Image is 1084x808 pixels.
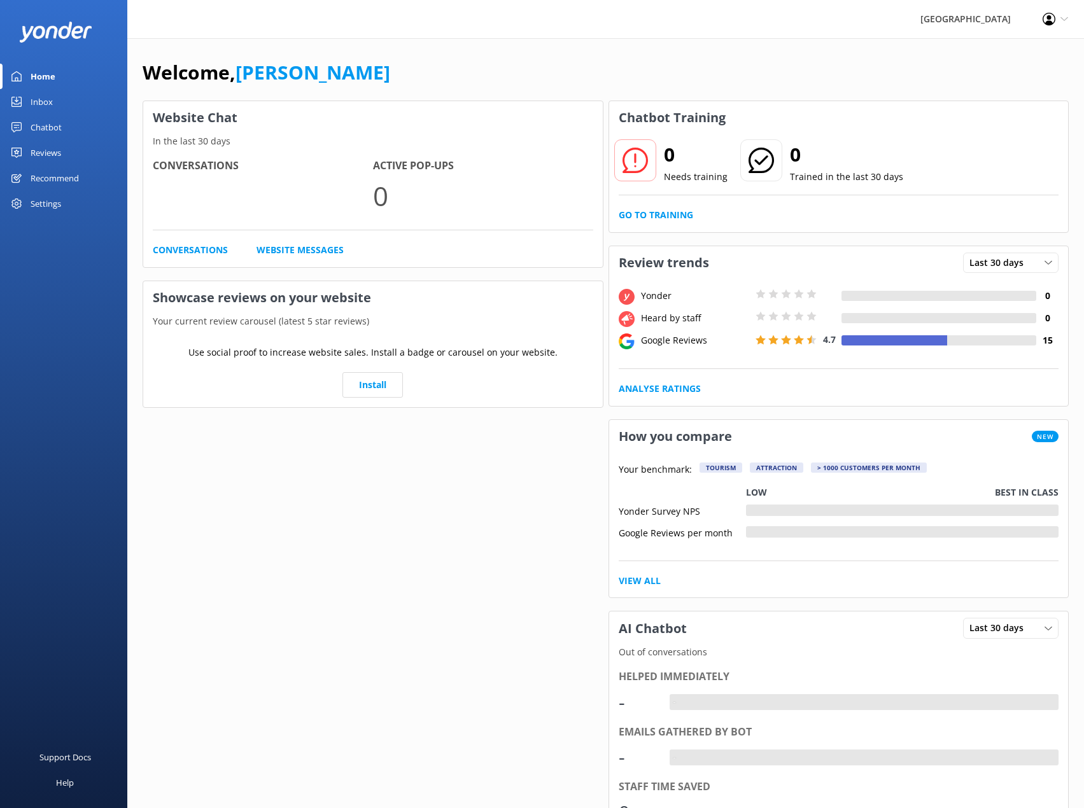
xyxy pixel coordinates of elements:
[619,382,701,396] a: Analyse Ratings
[1032,431,1059,442] span: New
[143,314,603,328] p: Your current review carousel (latest 5 star reviews)
[619,463,692,478] p: Your benchmark:
[823,333,836,345] span: 4.7
[746,485,767,499] p: Low
[619,505,746,516] div: Yonder Survey NPS
[31,64,55,89] div: Home
[619,742,657,772] div: -
[153,158,373,174] h4: Conversations
[638,333,752,347] div: Google Reviews
[153,243,228,257] a: Conversations
[790,139,903,170] h2: 0
[31,165,79,191] div: Recommend
[619,687,657,718] div: -
[56,770,74,795] div: Help
[188,345,558,359] p: Use social proof to increase website sales. Install a badge or carousel on your website.
[373,158,593,174] h4: Active Pop-ups
[619,208,693,222] a: Go to Training
[619,526,746,538] div: Google Reviews per month
[143,101,603,134] h3: Website Chat
[609,101,735,134] h3: Chatbot Training
[969,256,1031,270] span: Last 30 days
[790,170,903,184] p: Trained in the last 30 days
[638,311,752,325] div: Heard by staff
[342,372,403,398] a: Install
[638,289,752,303] div: Yonder
[257,243,344,257] a: Website Messages
[609,645,1069,659] p: Out of conversations
[609,612,696,645] h3: AI Chatbot
[750,463,803,473] div: Attraction
[811,463,927,473] div: > 1000 customers per month
[31,115,62,140] div: Chatbot
[31,140,61,165] div: Reviews
[670,694,679,711] div: -
[619,574,661,588] a: View All
[39,744,91,770] div: Support Docs
[236,59,390,85] a: [PERSON_NAME]
[619,669,1059,685] div: Helped immediately
[700,463,742,473] div: Tourism
[143,134,603,148] p: In the last 30 days
[143,281,603,314] h3: Showcase reviews on your website
[31,191,61,216] div: Settings
[995,485,1059,499] p: Best in class
[664,170,728,184] p: Needs training
[969,621,1031,635] span: Last 30 days
[19,22,92,43] img: yonder-white-logo.png
[609,246,719,279] h3: Review trends
[609,420,742,453] h3: How you compare
[31,89,53,115] div: Inbox
[373,174,593,217] p: 0
[664,139,728,170] h2: 0
[143,57,390,88] h1: Welcome,
[670,749,679,766] div: -
[619,724,1059,741] div: Emails gathered by bot
[1036,333,1059,347] h4: 15
[1036,289,1059,303] h4: 0
[619,779,1059,795] div: Staff time saved
[1036,311,1059,325] h4: 0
